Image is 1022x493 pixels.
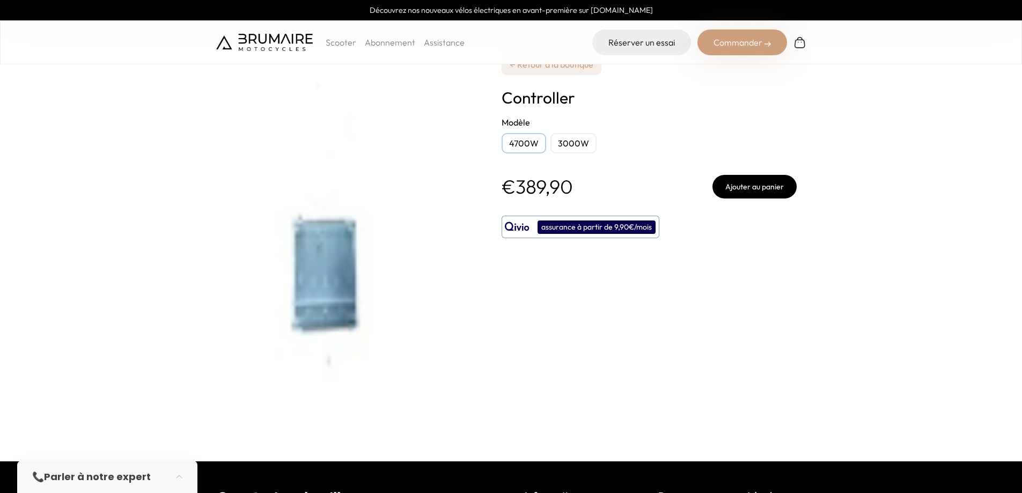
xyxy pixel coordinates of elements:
[502,176,573,197] p: €389,90
[502,216,659,238] button: assurance à partir de 9,90€/mois
[502,116,797,129] h2: Modèle
[764,41,771,47] img: right-arrow-2.png
[365,37,415,48] a: Abonnement
[502,133,546,153] div: 4700W
[592,30,691,55] a: Réserver un essai
[793,36,806,49] img: Panier
[502,88,797,107] h1: Controller
[550,133,597,153] div: 3000W
[326,36,356,49] p: Scooter
[216,27,484,435] img: Controller
[712,175,797,198] button: Ajouter au panier
[697,30,787,55] div: Commander
[538,220,656,234] div: assurance à partir de 9,90€/mois
[424,37,465,48] a: Assistance
[216,34,313,51] img: Brumaire Motocycles
[505,220,530,233] img: logo qivio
